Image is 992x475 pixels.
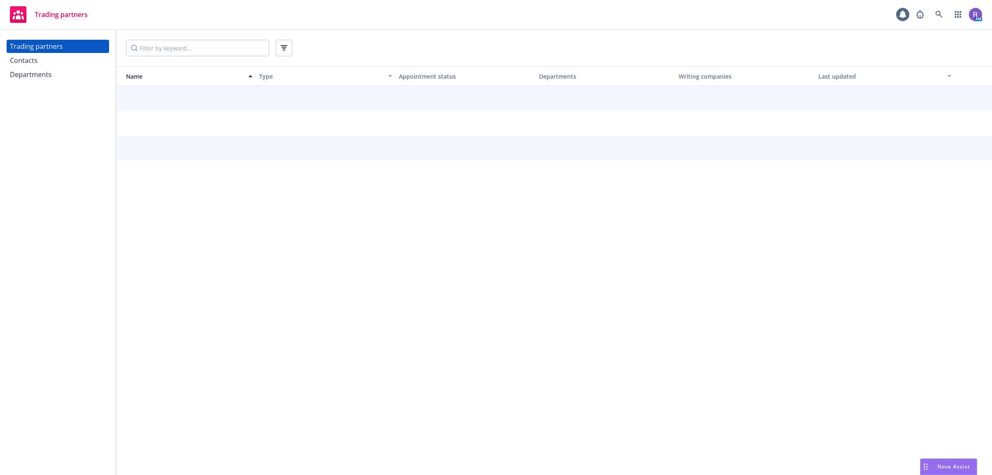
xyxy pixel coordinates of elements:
[950,6,966,23] a: Switch app
[116,66,256,86] button: Name
[969,8,982,21] img: photo
[7,54,109,67] a: Contacts
[818,72,942,81] div: Last updated
[35,11,88,18] span: Trading partners
[931,6,947,23] a: Search
[815,66,955,86] button: Last updated
[7,68,109,81] a: Departments
[399,72,532,81] div: Appointment status
[10,68,52,81] div: Departments
[536,66,675,86] button: Departments
[912,6,928,23] a: Report a Bug
[937,463,970,470] span: Nova Assist
[259,72,383,81] div: Type
[396,66,535,86] button: Appointment status
[539,72,672,81] div: Departments
[920,459,931,475] div: Drag to move
[679,72,812,81] div: Writing companies
[7,40,109,53] a: Trading partners
[119,72,243,81] div: Name
[10,40,63,53] div: Trading partners
[7,3,91,26] a: Trading partners
[675,66,815,86] button: Writing companies
[126,40,269,56] input: Filter by keyword...
[256,66,396,86] button: Type
[10,54,38,67] div: Contacts
[920,458,977,475] button: Nova Assist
